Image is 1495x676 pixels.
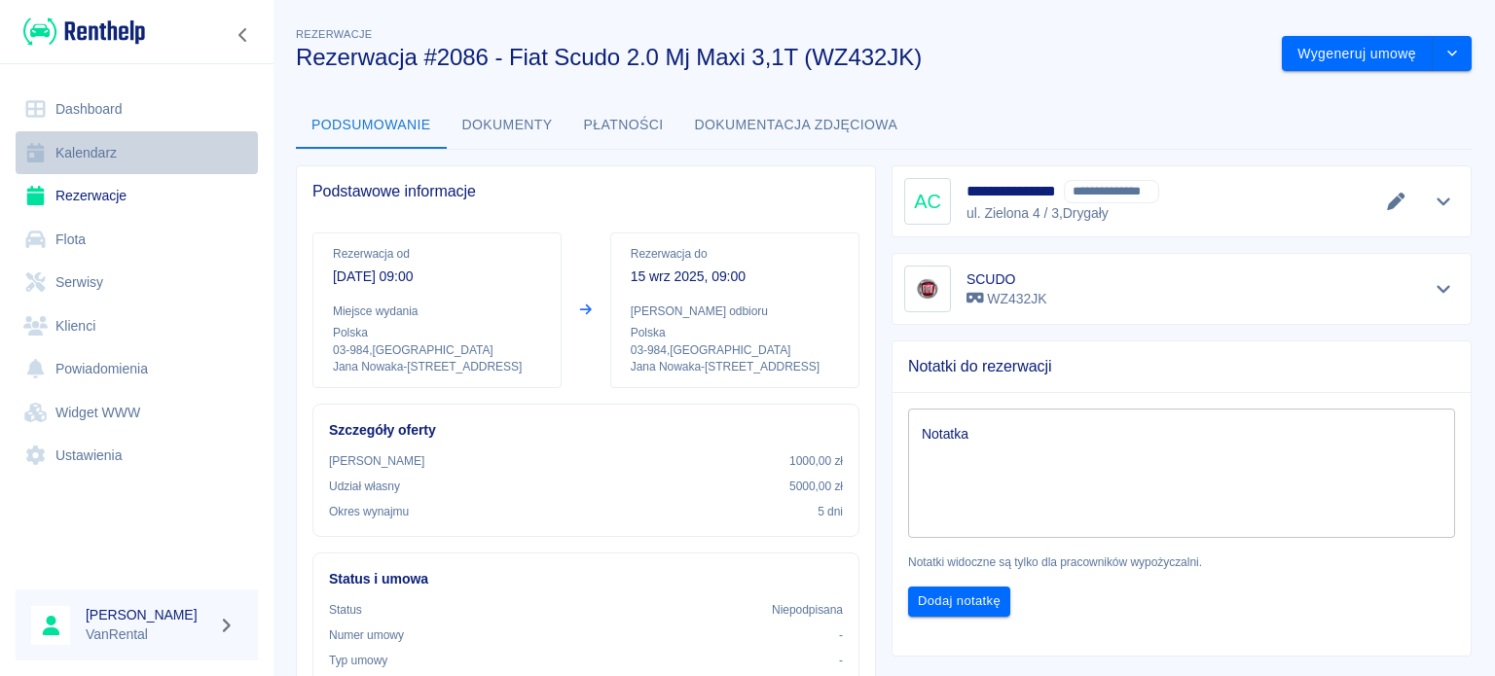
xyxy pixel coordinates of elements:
a: Serwisy [16,261,258,304]
button: Dokumenty [447,102,568,149]
a: Powiadomienia [16,347,258,391]
button: Dodaj notatkę [908,587,1010,617]
p: 5000,00 zł [789,478,843,495]
div: AC [904,178,951,225]
h6: [PERSON_NAME] [86,605,210,624]
p: [PERSON_NAME] [329,452,424,470]
button: Pokaż szczegóły [1428,275,1460,302]
p: Jana Nowaka-[STREET_ADDRESS] [631,359,839,375]
button: Edytuj dane [1380,188,1412,215]
h6: SCUDO [966,269,1046,289]
a: Flota [16,218,258,262]
p: [PERSON_NAME] odbioru [631,302,839,320]
p: Polska [333,324,541,341]
h6: Status i umowa [329,569,843,589]
a: Rezerwacje [16,174,258,218]
span: Notatki do rezerwacji [908,357,1455,376]
p: VanRental [86,624,210,645]
span: Rezerwacje [296,28,372,40]
button: Dokumentacja zdjęciowa [679,102,914,149]
p: Niepodpisana [772,601,843,619]
a: Klienci [16,304,258,348]
p: Okres wynajmu [329,503,409,520]
p: 03-984 , [GEOGRAPHIC_DATA] [631,341,839,359]
p: Numer umowy [329,626,404,644]
button: drop-down [1433,36,1472,72]
p: [DATE] 09:00 [333,267,541,287]
button: Wygeneruj umowę [1282,36,1433,72]
h6: Szczegóły oferty [329,420,843,441]
p: ul. Zielona 4 / 3 , Drygały [966,203,1203,224]
a: Kalendarz [16,131,258,175]
a: Dashboard [16,88,258,131]
p: 1000,00 zł [789,452,843,470]
span: Podstawowe informacje [312,182,859,201]
img: Image [908,269,947,308]
p: Rezerwacja do [631,245,839,263]
button: Zwiń nawigację [229,22,258,48]
p: Udział własny [329,478,400,495]
p: Status [329,601,362,619]
p: Jana Nowaka-[STREET_ADDRESS] [333,359,541,375]
a: Ustawienia [16,434,258,478]
button: Podsumowanie [296,102,447,149]
p: - [839,652,843,669]
p: - [839,626,843,644]
img: Renthelp logo [23,16,145,48]
p: Polska [631,324,839,341]
p: 5 dni [818,503,843,520]
p: Miejsce wydania [333,302,541,320]
button: Płatności [568,102,679,149]
a: Widget WWW [16,391,258,435]
p: Typ umowy [329,652,387,669]
a: Renthelp logo [16,16,145,48]
button: Pokaż szczegóły [1428,188,1460,215]
p: 15 wrz 2025, 09:00 [631,267,839,287]
p: Rezerwacja od [333,245,541,263]
p: Notatki widoczne są tylko dla pracowników wypożyczalni. [908,553,1455,571]
h3: Rezerwacja #2086 - Fiat Scudo 2.0 Mj Maxi 3,1T (WZ432JK) [296,44,1266,71]
p: 03-984 , [GEOGRAPHIC_DATA] [333,341,541,359]
p: WZ432JK [966,289,1046,309]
